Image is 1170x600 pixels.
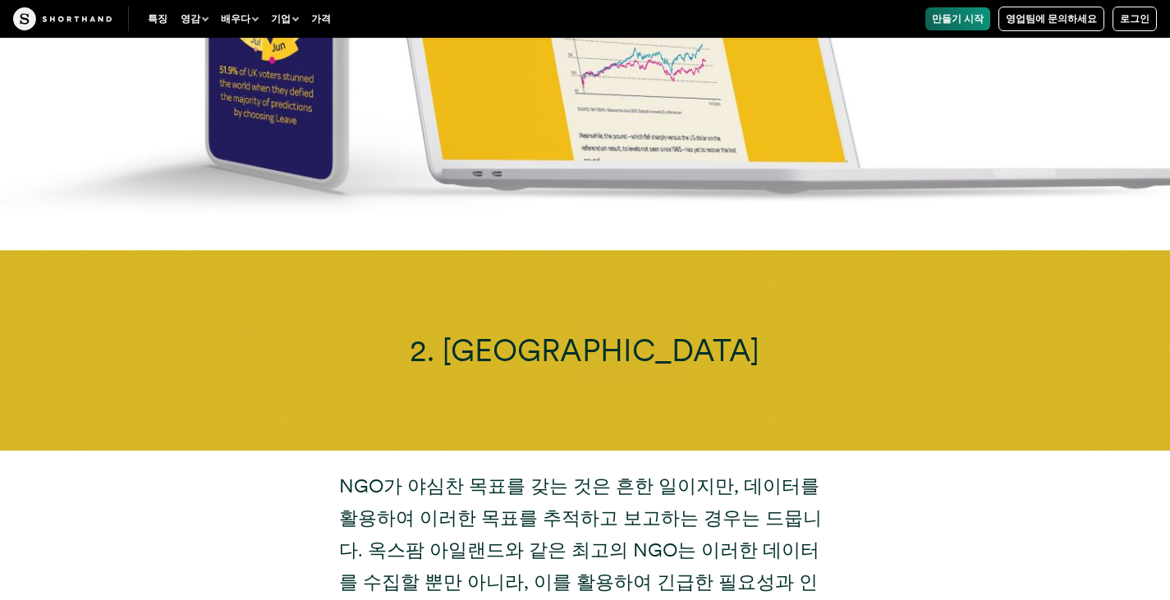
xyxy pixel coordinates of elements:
[410,332,759,369] font: 2. [GEOGRAPHIC_DATA]
[925,7,990,30] a: 만들기 시작
[148,13,167,25] font: 특징
[13,7,112,30] img: 공예
[1120,13,1149,25] font: 로그인
[181,13,200,25] font: 영감
[271,13,291,25] font: 기업
[141,7,174,30] a: 특징
[221,13,250,25] font: 배우다
[998,7,1104,31] a: 영업팀에 문의하세요
[1006,13,1097,25] font: 영업팀에 문의하세요
[305,7,337,30] a: 가격
[264,7,305,30] button: 기업
[174,7,214,30] button: 영감
[932,13,984,25] font: 만들기 시작
[311,13,331,25] font: 가격
[1113,7,1157,31] a: 로그인
[214,7,264,30] button: 배우다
